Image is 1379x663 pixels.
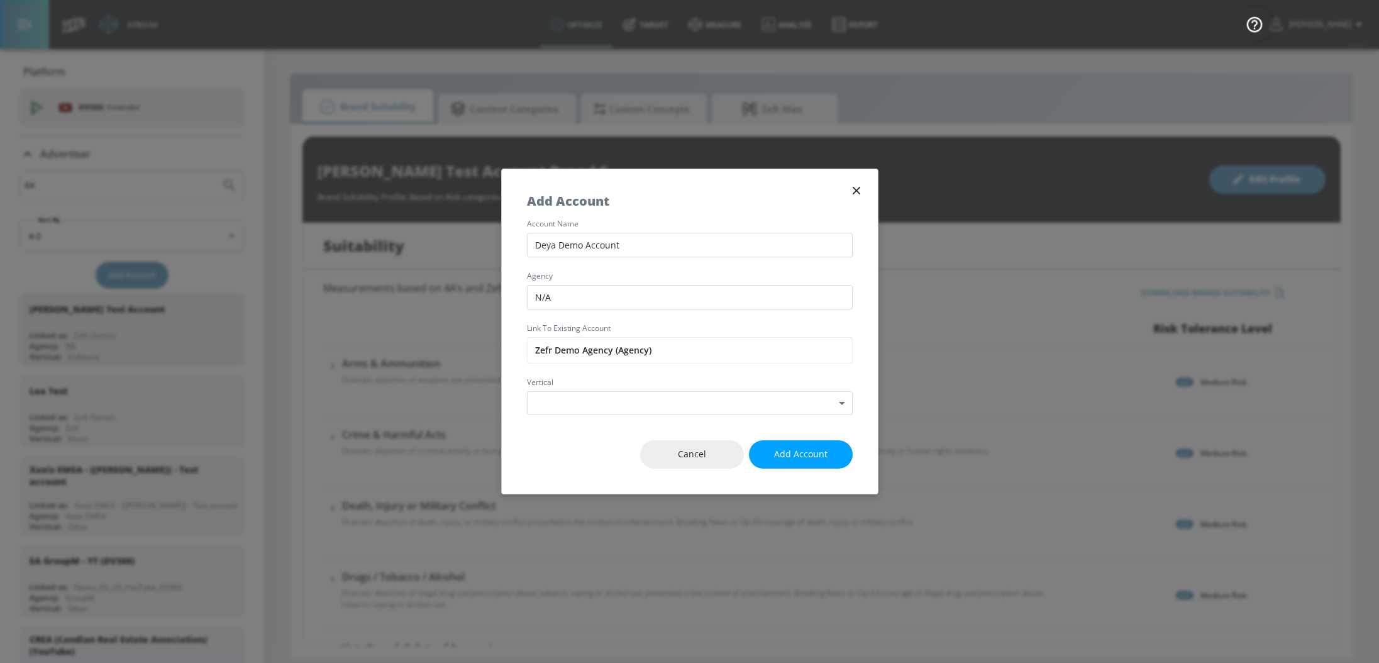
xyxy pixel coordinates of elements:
[749,440,853,469] button: Add Account
[527,337,853,364] input: Enter account name
[527,325,853,332] label: Link to Existing Account
[527,194,609,208] h5: Add Account
[527,272,853,280] label: agency
[774,447,828,462] span: Add Account
[1237,6,1272,42] button: Open Resource Center
[527,220,853,228] label: account name
[640,440,744,469] button: Cancel
[527,285,853,309] input: Enter agency name
[527,233,853,257] input: Enter account name
[527,379,853,386] label: vertical
[527,391,853,416] div: ​
[665,447,719,462] span: Cancel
